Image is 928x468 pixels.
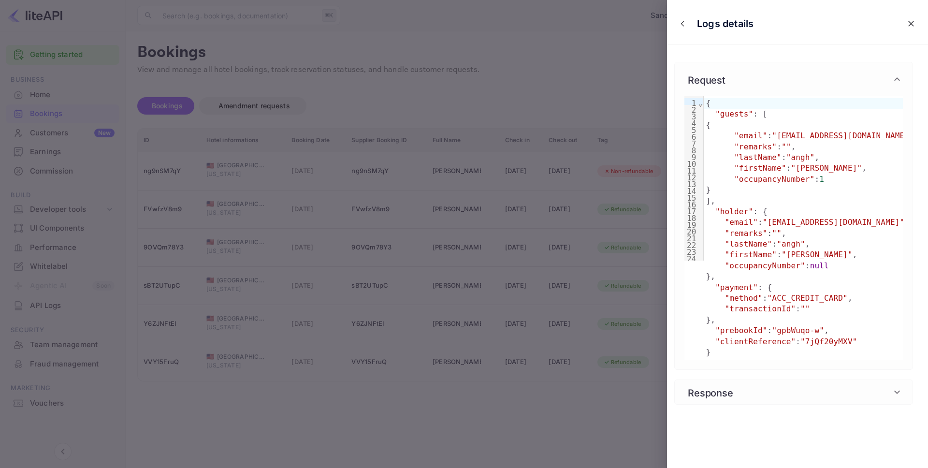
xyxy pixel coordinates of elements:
[684,179,698,186] div: 13
[684,186,698,193] div: 14
[684,240,698,247] div: 22
[704,336,919,347] div: :
[704,98,919,109] div: {
[725,250,777,259] span: "firstName"
[734,153,782,162] span: "lastName"
[684,200,698,206] div: 16
[704,206,919,217] div: : {
[704,261,919,271] div: :
[684,125,698,132] div: 5
[675,96,913,369] div: Request
[684,98,698,105] div: 1
[704,196,919,206] div: ],
[684,105,698,112] div: 2
[704,271,919,282] div: },
[772,326,824,335] span: "gpbWuqo-w"
[684,159,698,166] div: 10
[763,218,904,227] span: "[EMAIL_ADDRESS][DOMAIN_NAME]"
[704,249,919,260] div: : ,
[684,173,698,179] div: 12
[772,131,913,140] span: "[EMAIL_ADDRESS][DOMAIN_NAME]"
[684,152,698,159] div: 9
[684,220,698,227] div: 19
[684,112,698,118] div: 3
[819,175,824,184] span: 1
[704,120,919,131] div: {
[684,234,698,240] div: 21
[684,139,698,146] div: 7
[704,185,919,195] div: }
[734,175,814,184] span: "occupancyNumber"
[777,239,805,249] span: "angh"
[768,293,848,303] span: "ACC_CREDIT_CARD"
[684,385,737,399] h6: Response
[786,153,815,162] span: "angh"
[725,293,763,303] span: "method"
[698,99,704,108] span: Fold line
[725,229,768,238] span: "remarks"
[715,326,768,335] span: "prebookId"
[715,109,753,118] span: "guests"
[791,163,862,173] span: "[PERSON_NAME]"
[772,229,782,238] span: ""
[782,142,791,151] span: ""
[675,380,913,404] div: Response
[704,152,919,163] div: : ,
[704,163,919,174] div: : ,
[725,261,805,270] span: "occupancyNumber"
[704,142,919,152] div: : ,
[734,163,786,173] span: "firstName"
[734,131,767,140] span: "email"
[684,193,698,200] div: 15
[684,118,698,125] div: 4
[684,247,698,254] div: 23
[704,325,919,336] div: : ,
[704,347,919,358] div: }
[902,15,920,32] button: close
[715,283,758,292] span: "payment"
[715,207,753,216] span: "holder"
[810,261,829,270] span: null
[684,254,698,261] div: 24
[725,239,772,249] span: "lastName"
[684,227,698,234] div: 20
[725,304,796,313] span: "transactionId"
[684,166,698,173] div: 11
[684,146,698,152] div: 8
[782,250,853,259] span: "[PERSON_NAME]"
[800,304,810,313] span: ""
[704,228,919,239] div: : ,
[704,293,919,304] div: : ,
[675,62,913,96] div: Request
[704,315,919,325] div: },
[704,239,919,249] div: : ,
[704,304,919,314] div: :
[715,337,796,346] span: "clientReference"
[704,217,919,228] div: : ,
[704,282,919,293] div: : {
[684,213,698,220] div: 18
[684,132,698,139] div: 6
[684,72,729,87] h6: Request
[800,337,857,346] span: "7jQf20yMXV"
[704,131,919,141] div: : ,
[675,16,690,31] button: close
[704,109,919,119] div: : [
[734,142,777,151] span: "remarks"
[704,174,919,185] div: :
[684,206,698,213] div: 17
[725,218,758,227] span: "email"
[697,16,754,31] p: Logs details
